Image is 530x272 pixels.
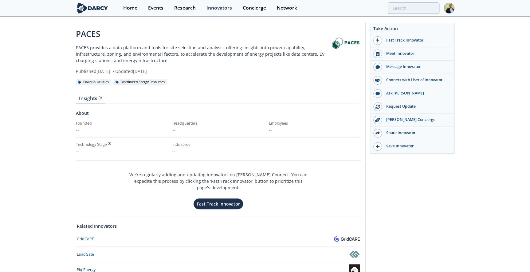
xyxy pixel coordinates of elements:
[113,79,167,85] div: Distributed Energy Resources
[174,6,196,10] div: Research
[76,44,330,64] p: PACES provides a data platform and tools for site selection and analysis, offering insights into ...
[76,68,330,74] div: Published [DATE] Updated [DATE]
[172,142,265,147] div: Industries
[382,130,451,136] div: Share Innovator
[382,104,451,109] div: Request Update
[269,126,361,133] p: --
[382,64,451,70] div: Message Innovator
[123,6,137,10] div: Home
[108,142,111,145] img: information.svg
[76,28,330,40] div: PACES
[172,121,265,126] div: Headquarters
[382,90,451,96] div: Ask [PERSON_NAME]
[370,140,454,153] button: Save Innovator
[76,79,111,85] div: Power & Utilities
[388,2,439,14] input: Advanced Search
[269,121,361,126] div: Employees
[382,77,451,83] div: Connect with User of Innovator
[193,198,243,210] button: Fast Track Innovator
[172,126,265,133] p: --
[382,38,451,43] div: Fast Track Innovator
[349,249,360,260] img: LandGate
[76,110,361,121] div: About
[206,6,232,10] div: Innovators
[128,167,309,210] div: We're regularly adding and updating innovators on [PERSON_NAME] Connect. You can expedite this pr...
[382,143,451,149] div: Save Innovator
[76,142,107,147] div: Technology Stage
[77,223,117,229] a: Related Innovators
[77,234,360,244] a: GridCARE GridCARE
[172,147,265,154] p: --
[76,126,168,133] p: --
[382,117,451,122] div: [PERSON_NAME] Concierge
[77,249,360,260] a: LandGate LandGate
[77,236,94,242] div: GridCARE
[79,96,102,101] div: Insights
[370,25,454,34] div: Take Action
[76,3,109,14] img: logo-wide.svg
[382,51,451,56] div: Meet Innovator
[76,121,168,126] div: Founded
[77,252,94,257] div: LandGate
[112,68,115,74] span: •
[444,3,454,14] img: Profile
[334,236,360,242] img: GridCARE
[99,96,102,99] img: information.svg
[243,6,266,10] div: Concierge
[76,147,168,154] div: --
[76,96,105,103] a: Insights
[148,6,163,10] div: Events
[277,6,297,10] div: Network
